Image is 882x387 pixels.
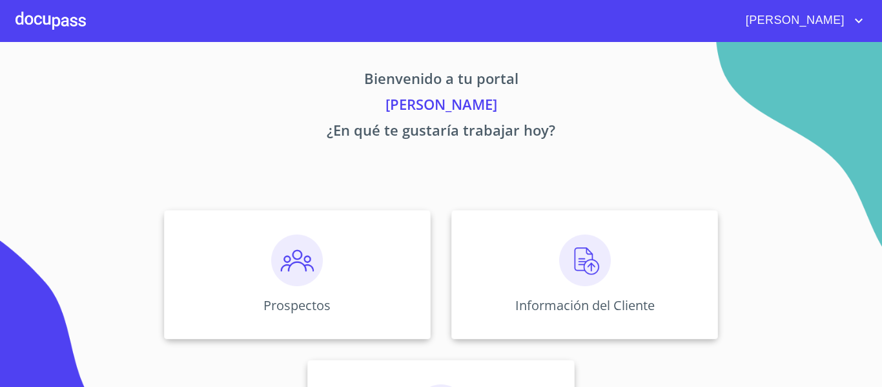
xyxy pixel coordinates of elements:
[736,10,867,31] button: account of current user
[43,94,839,120] p: [PERSON_NAME]
[271,235,323,286] img: prospectos.png
[43,120,839,145] p: ¿En qué te gustaría trabajar hoy?
[43,68,839,94] p: Bienvenido a tu portal
[559,235,611,286] img: carga.png
[736,10,851,31] span: [PERSON_NAME]
[263,297,331,314] p: Prospectos
[515,297,655,314] p: Información del Cliente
